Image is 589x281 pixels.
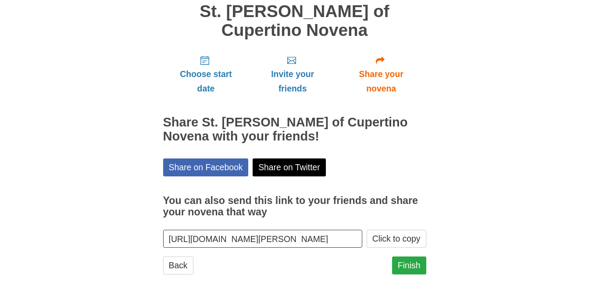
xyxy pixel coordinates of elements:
a: Invite your friends [249,48,336,100]
button: Click to copy [367,230,426,248]
h3: You can also send this link to your friends and share your novena that way [163,195,426,218]
a: Finish [392,256,426,274]
a: Back [163,256,193,274]
h2: Share St. [PERSON_NAME] of Cupertino Novena with your friends! [163,116,426,144]
span: Invite your friends [257,67,327,96]
a: Share on Facebook [163,158,249,176]
span: Choose start date [172,67,240,96]
h1: St. [PERSON_NAME] of Cupertino Novena [163,2,426,39]
a: Share your novena [336,48,426,100]
a: Share on Twitter [253,158,326,176]
a: Choose start date [163,48,249,100]
span: Share your novena [345,67,418,96]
